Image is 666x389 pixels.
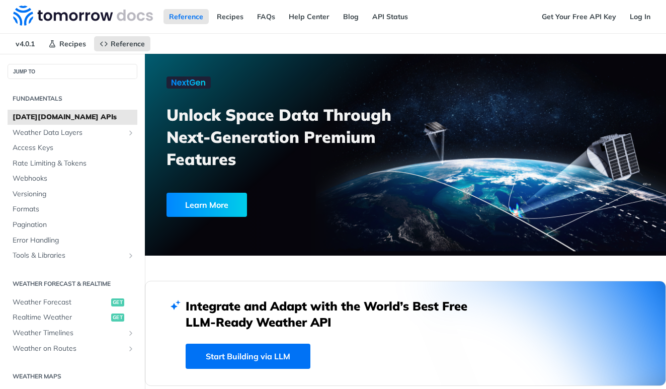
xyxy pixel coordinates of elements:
span: Recipes [59,39,86,48]
span: Access Keys [13,143,135,153]
span: Realtime Weather [13,313,109,323]
a: Weather Data LayersShow subpages for Weather Data Layers [8,125,137,140]
a: Help Center [283,9,335,24]
a: Versioning [8,187,137,202]
a: Get Your Free API Key [536,9,622,24]
a: Access Keys [8,140,137,155]
span: get [111,298,124,306]
img: Tomorrow.io Weather API Docs [13,6,153,26]
a: Recipes [43,36,92,51]
button: JUMP TO [8,64,137,79]
button: Show subpages for Weather on Routes [127,345,135,353]
span: v4.0.1 [10,36,40,51]
div: Learn More [166,193,247,217]
span: get [111,314,124,322]
span: Tools & Libraries [13,251,124,261]
a: Rate Limiting & Tokens [8,156,137,171]
h2: Integrate and Adapt with the World’s Best Free LLM-Ready Weather API [186,298,482,330]
h3: Unlock Space Data Through Next-Generation Premium Features [166,104,417,170]
a: FAQs [252,9,281,24]
button: Show subpages for Tools & Libraries [127,252,135,260]
span: Error Handling [13,236,135,246]
span: Weather Data Layers [13,128,124,138]
a: Weather on RoutesShow subpages for Weather on Routes [8,341,137,356]
a: Reference [94,36,150,51]
h2: Fundamentals [8,94,137,103]
span: Formats [13,204,135,214]
span: Weather Forecast [13,297,109,307]
a: Formats [8,202,137,217]
a: [DATE][DOMAIN_NAME] APIs [8,110,137,125]
a: Learn More [166,193,366,217]
a: Pagination [8,217,137,232]
span: Reference [111,39,145,48]
button: Show subpages for Weather Data Layers [127,129,135,137]
a: Reference [163,9,209,24]
button: Show subpages for Weather Timelines [127,329,135,337]
a: Start Building via LLM [186,344,310,369]
img: NextGen [166,76,211,89]
a: Error Handling [8,233,137,248]
span: Rate Limiting & Tokens [13,159,135,169]
h2: Weather Forecast & realtime [8,279,137,288]
a: Blog [338,9,364,24]
a: Tools & LibrariesShow subpages for Tools & Libraries [8,248,137,263]
span: Webhooks [13,174,135,184]
a: API Status [367,9,413,24]
a: Weather Forecastget [8,295,137,310]
span: Versioning [13,189,135,199]
span: Pagination [13,220,135,230]
a: Realtime Weatherget [8,310,137,325]
a: Webhooks [8,171,137,186]
h2: Weather Maps [8,372,137,381]
a: Weather TimelinesShow subpages for Weather Timelines [8,326,137,341]
a: Log In [624,9,656,24]
span: Weather Timelines [13,328,124,338]
span: Weather on Routes [13,344,124,354]
a: Recipes [211,9,249,24]
span: [DATE][DOMAIN_NAME] APIs [13,112,135,122]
